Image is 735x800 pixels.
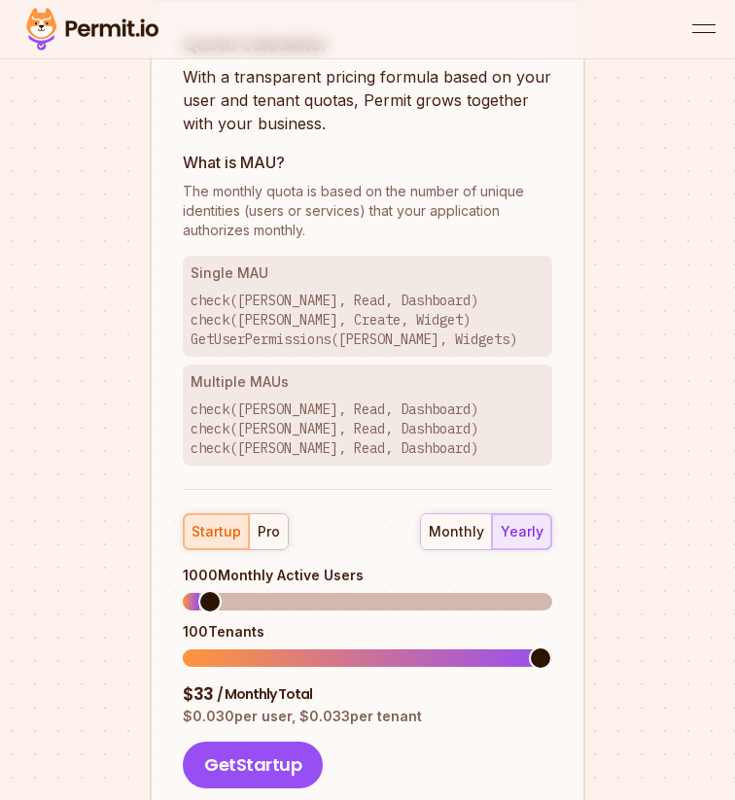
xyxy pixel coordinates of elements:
[191,372,544,392] h3: Multiple MAUs
[183,566,552,585] div: 1000 Monthly Active Users
[692,17,716,41] button: open menu
[429,522,484,541] div: monthly
[183,65,552,135] p: With a transparent pricing formula based on your user and tenant quotas, Permit grows together wi...
[183,182,552,240] p: or services) that your application authorizes monthly.
[19,4,165,54] img: Permit logo
[183,707,552,726] p: $ 0.030 per user, $ 0.033 per tenant
[183,742,323,788] button: GetStartup
[191,291,544,349] p: check([PERSON_NAME], Read, Dashboard) check([PERSON_NAME], Create, Widget) GetUserPermissions([PE...
[183,622,552,642] div: 100 Tenants
[183,682,552,707] div: $ 33
[217,684,312,704] span: / Monthly Total
[191,400,544,458] p: check([PERSON_NAME], Read, Dashboard) check([PERSON_NAME], Read, Dashboard) check([PERSON_NAME], ...
[183,151,552,174] h3: What is MAU?
[191,263,544,283] h3: Single MAU
[183,183,524,219] span: The monthly quota is based on the number of unique identities (users
[258,522,280,541] div: pro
